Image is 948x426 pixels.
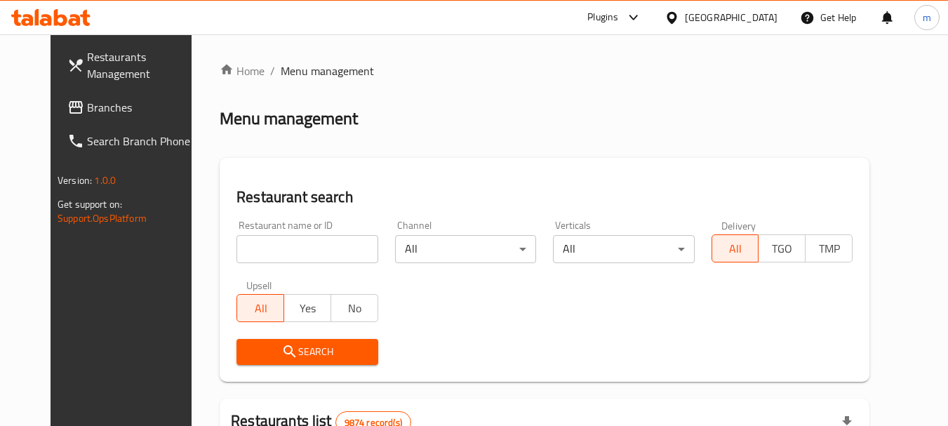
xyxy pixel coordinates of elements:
[236,339,378,365] button: Search
[758,234,806,262] button: TGO
[220,107,358,130] h2: Menu management
[811,239,847,259] span: TMP
[337,298,373,319] span: No
[283,294,331,322] button: Yes
[553,235,694,263] div: All
[685,10,777,25] div: [GEOGRAPHIC_DATA]
[805,234,853,262] button: TMP
[281,62,374,79] span: Menu management
[331,294,378,322] button: No
[220,62,869,79] nav: breadcrumb
[764,239,800,259] span: TGO
[58,209,147,227] a: Support.OpsPlatform
[58,171,92,189] span: Version:
[94,171,116,189] span: 1.0.0
[923,10,931,25] span: m
[395,235,536,263] div: All
[58,195,122,213] span: Get support on:
[236,294,284,322] button: All
[56,124,209,158] a: Search Branch Phone
[290,298,326,319] span: Yes
[712,234,759,262] button: All
[243,298,279,319] span: All
[236,235,378,263] input: Search for restaurant name or ID..
[87,99,198,116] span: Branches
[270,62,275,79] li: /
[56,91,209,124] a: Branches
[246,280,272,290] label: Upsell
[87,48,198,82] span: Restaurants Management
[721,220,756,230] label: Delivery
[587,9,618,26] div: Plugins
[248,343,366,361] span: Search
[220,62,265,79] a: Home
[718,239,754,259] span: All
[236,187,853,208] h2: Restaurant search
[87,133,198,149] span: Search Branch Phone
[56,40,209,91] a: Restaurants Management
